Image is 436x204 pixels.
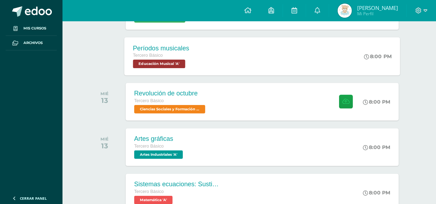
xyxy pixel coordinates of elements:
[133,53,163,58] span: Tercero Básico
[338,4,352,18] img: 06f849760aa486a9e17b1225f46ca6c0.png
[6,36,57,50] a: Archivos
[100,91,109,96] div: MIÉ
[134,105,205,114] span: Ciencias Sociales y Formación Ciudadana 'A'
[100,137,109,142] div: MIÉ
[134,181,219,188] div: Sistemas ecuaciones: Sustitución e igualación
[20,196,47,201] span: Cerrar panel
[134,90,207,97] div: Revolución de octubre
[100,96,109,105] div: 13
[363,189,390,196] div: 8:00 PM
[357,11,398,17] span: Mi Perfil
[6,21,57,36] a: Mis cursos
[364,53,392,60] div: 8:00 PM
[23,26,46,31] span: Mis cursos
[134,144,164,149] span: Tercero Básico
[133,60,185,68] span: Educación Musical 'A'
[23,40,43,46] span: Archivos
[363,144,390,150] div: 8:00 PM
[134,135,185,143] div: Artes gráficas
[134,98,164,103] span: Tercero Básico
[363,99,390,105] div: 8:00 PM
[134,150,183,159] span: Artes Industriales 'A'
[133,44,189,52] div: Períodos musicales
[357,4,398,11] span: [PERSON_NAME]
[134,189,164,194] span: Tercero Básico
[100,142,109,150] div: 13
